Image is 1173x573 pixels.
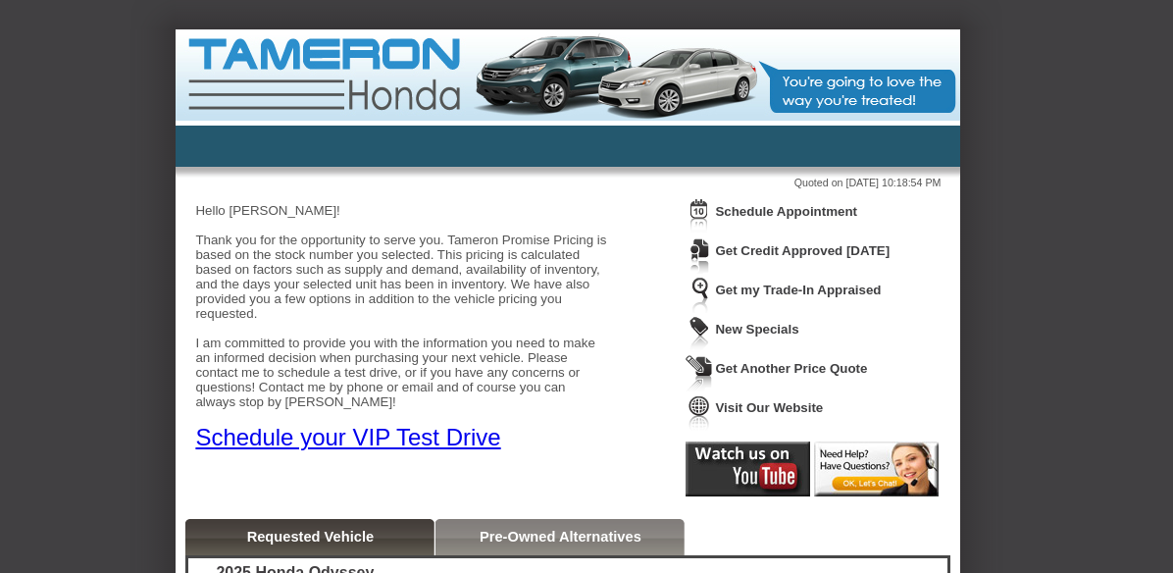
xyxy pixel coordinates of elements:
a: Visit Our Website [715,400,823,415]
a: Get Another Price Quote [715,361,867,376]
a: Get Credit Approved [DATE] [715,243,890,258]
a: Schedule Appointment [715,204,857,219]
img: Icon_ScheduleAppointment.png [686,198,713,234]
a: Get my Trade-In Appraised [715,283,881,297]
img: Icon_TradeInAppraisal.png [686,277,713,313]
a: New Specials [715,322,798,337]
img: Icon_WeeklySpecials.png [686,316,713,352]
div: Quoted on [DATE] 10:18:54 PM [195,177,941,188]
img: Icon_Youtube2.png [686,442,810,496]
img: Icon_GetQuote.png [686,355,713,391]
a: Pre-Owned Alternatives [480,529,641,545]
img: Icon_LiveChat2.png [814,442,939,496]
a: Requested Vehicle [247,529,375,545]
div: Hello [PERSON_NAME]! Thank you for the opportunity to serve you. Tameron Promise Pricing is based... [195,188,607,451]
img: Icon_CreditApproval.png [686,237,713,274]
a: Schedule your VIP Test Drive [195,424,500,450]
img: Icon_VisitWebsite.png [686,394,713,431]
